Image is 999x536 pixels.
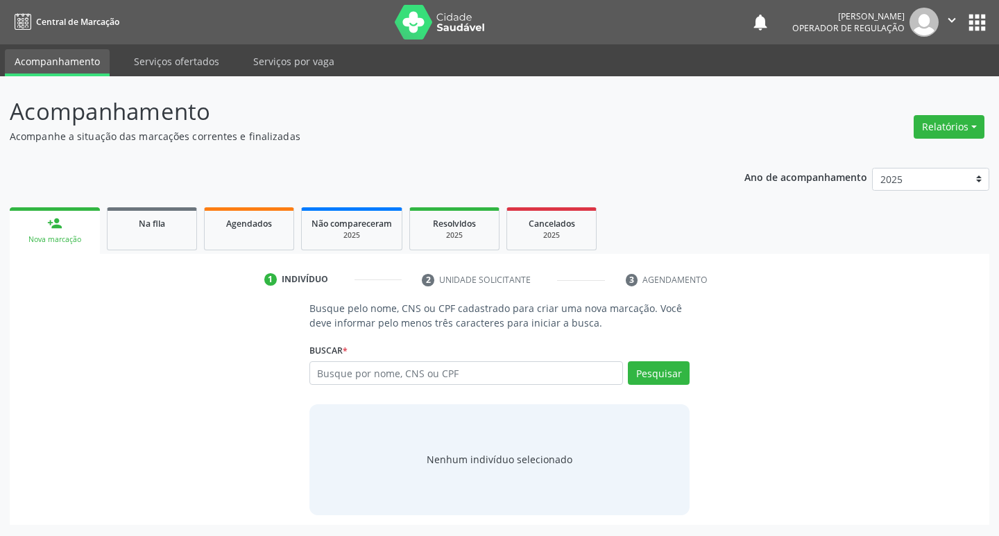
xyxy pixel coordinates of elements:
[420,230,489,241] div: 2025
[427,452,572,467] div: Nenhum indivíduo selecionado
[529,218,575,230] span: Cancelados
[47,216,62,231] div: person_add
[10,129,695,144] p: Acompanhe a situação das marcações correntes e finalizadas
[792,22,905,34] span: Operador de regulação
[244,49,344,74] a: Serviços por vaga
[792,10,905,22] div: [PERSON_NAME]
[744,168,867,185] p: Ano de acompanhamento
[944,12,959,28] i: 
[226,218,272,230] span: Agendados
[914,115,984,139] button: Relatórios
[139,218,165,230] span: Na fila
[5,49,110,76] a: Acompanhamento
[311,218,392,230] span: Não compareceram
[309,361,624,385] input: Busque por nome, CNS ou CPF
[939,8,965,37] button: 
[628,361,690,385] button: Pesquisar
[10,94,695,129] p: Acompanhamento
[282,273,328,286] div: Indivíduo
[309,340,348,361] label: Buscar
[10,10,119,33] a: Central de Marcação
[19,234,90,245] div: Nova marcação
[965,10,989,35] button: apps
[517,230,586,241] div: 2025
[309,301,690,330] p: Busque pelo nome, CNS ou CPF cadastrado para criar uma nova marcação. Você deve informar pelo men...
[264,273,277,286] div: 1
[124,49,229,74] a: Serviços ofertados
[36,16,119,28] span: Central de Marcação
[751,12,770,32] button: notifications
[910,8,939,37] img: img
[433,218,476,230] span: Resolvidos
[311,230,392,241] div: 2025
